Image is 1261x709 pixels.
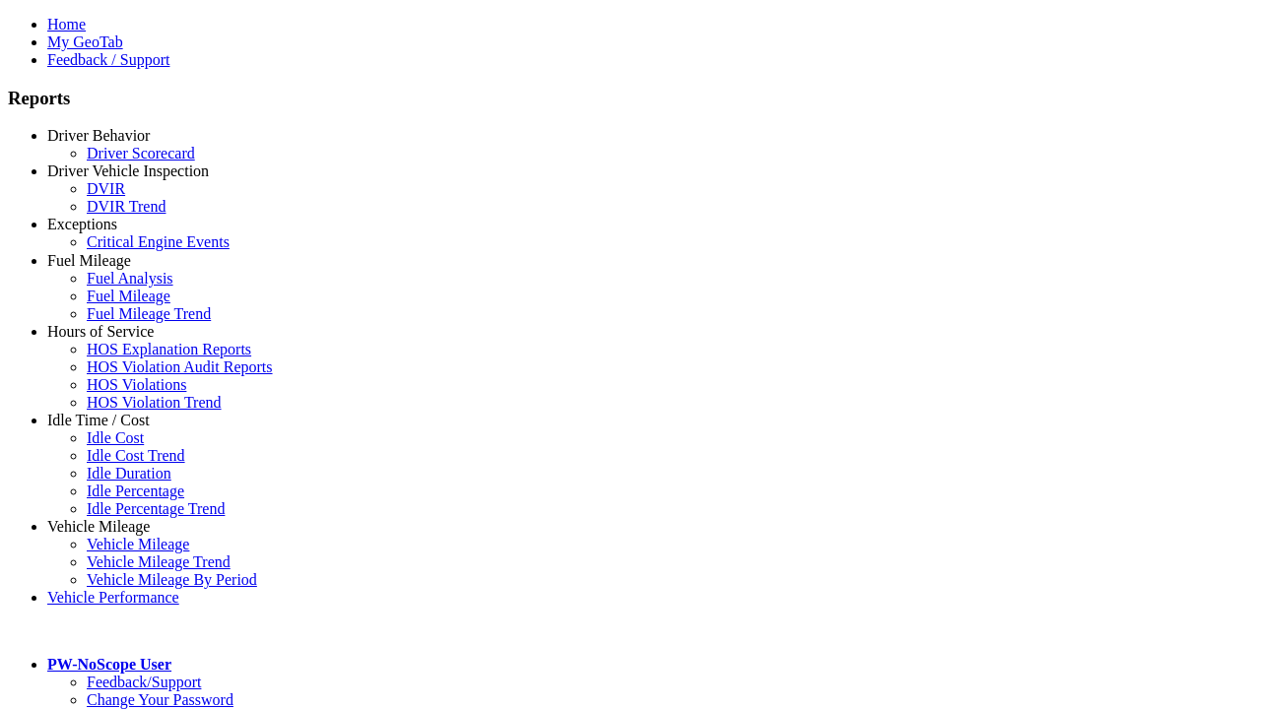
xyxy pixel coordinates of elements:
h3: Reports [8,88,1253,109]
a: Hours of Service [47,323,154,340]
a: Idle Percentage Trend [87,500,225,517]
a: HOS Violation Audit Reports [87,358,273,375]
a: Idle Cost Trend [87,447,185,464]
a: HOS Violations [87,376,186,393]
a: Feedback/Support [87,674,201,690]
a: Exceptions [47,216,117,232]
a: Driver Vehicle Inspection [47,162,209,179]
a: Fuel Mileage Trend [87,305,211,322]
a: Change Your Password [87,691,233,708]
a: Fuel Mileage [87,288,170,304]
a: Vehicle Mileage [87,536,189,552]
a: Critical Engine Events [87,233,230,250]
a: Home [47,16,86,32]
a: Critical Engine Event Trend [87,251,264,268]
a: HOS Explanation Reports [87,341,251,357]
a: Driver Behavior [47,127,150,144]
a: DVIR [87,180,125,197]
a: Vehicle Mileage By Period [87,571,257,588]
a: Fuel Mileage [47,252,131,269]
a: Idle Time / Cost [47,412,150,428]
a: DVIR Trend [87,198,166,215]
a: Idle Cost [87,429,144,446]
a: HOS Violation Trend [87,394,222,411]
a: Fuel Analysis [87,270,173,287]
a: Driver Scorecard [87,145,195,161]
a: Vehicle Performance [47,589,179,606]
a: Feedback / Support [47,51,169,68]
a: Vehicle Mileage Trend [87,553,231,570]
a: My GeoTab [47,33,123,50]
a: Idle Duration [87,465,171,482]
a: Idle Percentage [87,483,184,499]
a: PW-NoScope User [47,656,171,673]
a: Vehicle Mileage [47,518,150,535]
